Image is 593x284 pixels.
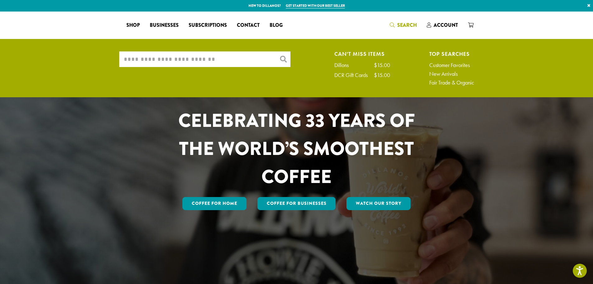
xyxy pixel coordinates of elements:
a: Search [385,20,422,30]
span: Businesses [150,22,179,29]
span: Account [434,22,458,29]
span: Search [397,22,417,29]
a: Coffee for Home [182,197,247,210]
div: $15.00 [374,72,390,78]
a: New Arrivals [429,71,474,77]
a: Shop [121,20,145,30]
a: Watch Our Story [346,197,411,210]
div: Dillons [334,62,355,68]
span: Blog [270,22,283,29]
div: $15.00 [374,62,390,68]
h4: Can't Miss Items [334,51,390,56]
span: Contact [237,22,260,29]
a: Coffee For Businesses [257,197,336,210]
span: Shop [126,22,140,29]
span: Subscriptions [189,22,227,29]
h1: CELEBRATING 33 YEARS OF THE WORLD’S SMOOTHEST COFFEE [160,107,433,191]
h4: Top Searches [429,51,474,56]
a: Customer Favorites [429,62,474,68]
a: Fair Trade & Organic [429,80,474,85]
a: Get started with our best seller [286,3,345,8]
div: DCR Gift Cards [334,72,374,78]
